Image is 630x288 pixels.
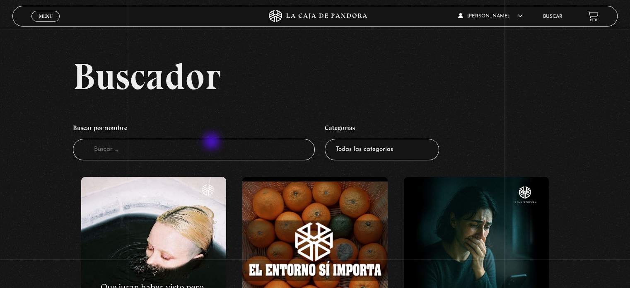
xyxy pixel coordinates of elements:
[36,21,56,27] span: Cerrar
[543,14,562,19] a: Buscar
[325,120,439,139] h4: Categorías
[73,58,617,95] h2: Buscador
[73,120,315,139] h4: Buscar por nombre
[458,14,523,19] span: [PERSON_NAME]
[587,10,599,22] a: View your shopping cart
[39,14,53,19] span: Menu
